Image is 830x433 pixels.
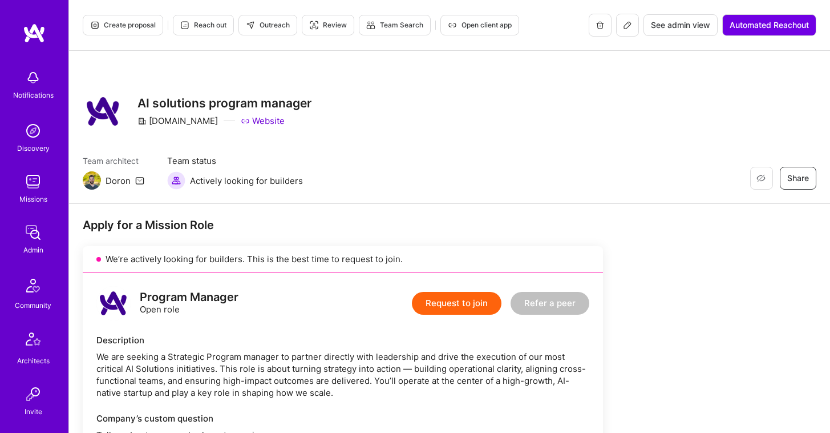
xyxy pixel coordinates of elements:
a: Website [241,115,285,127]
i: icon Mail [135,176,144,185]
span: Share [787,173,809,184]
button: Create proposal [83,15,163,35]
div: Description [96,334,589,346]
span: Reach out [180,20,226,30]
span: Team architect [83,155,144,167]
span: Team Search [366,20,423,30]
span: Create proposal [90,20,156,30]
div: Admin [23,244,43,256]
img: Team Architect [83,171,101,190]
div: We are seeking a Strategic Program manager to partner directly with leadership and drive the exec... [96,351,589,399]
i: icon Targeter [309,21,318,30]
button: Open client app [440,15,519,35]
button: Outreach [238,15,297,35]
i: icon CompanyGray [137,117,147,126]
button: See admin view [643,14,718,36]
i: icon EyeClosed [756,174,766,183]
div: Open role [140,291,238,315]
div: Missions [19,193,47,205]
div: Discovery [17,142,50,154]
img: logo [96,286,131,320]
button: Request to join [412,292,501,315]
div: [DOMAIN_NAME] [137,115,218,127]
img: Company Logo [83,91,124,132]
span: Automated Reachout [730,19,809,31]
div: Community [15,299,51,311]
i: icon Proposal [90,21,99,30]
img: teamwork [22,170,44,193]
div: We’re actively looking for builders. This is the best time to request to join. [83,246,603,272]
span: Team status [167,155,303,167]
div: Program Manager [140,291,238,303]
span: Actively looking for builders [190,175,303,187]
span: Outreach [246,20,290,30]
img: logo [23,23,46,43]
img: bell [22,66,44,89]
img: Actively looking for builders [167,171,185,190]
div: Apply for a Mission Role [83,218,603,232]
span: Review [309,20,347,30]
button: Review [302,15,354,35]
div: Doron [106,175,131,187]
h3: AI solutions program manager [137,96,311,110]
span: Open client app [448,20,512,30]
img: admin teamwork [22,221,44,244]
img: discovery [22,119,44,142]
div: Company’s custom question [96,412,589,424]
span: See admin view [651,19,710,31]
img: Invite [22,383,44,406]
button: Refer a peer [511,292,589,315]
img: Architects [19,327,47,355]
div: Notifications [13,89,54,101]
div: Architects [17,355,50,367]
button: Share [780,167,816,190]
button: Automated Reachout [722,14,816,36]
img: Community [19,272,47,299]
button: Team Search [359,15,431,35]
div: Invite [25,406,42,418]
button: Reach out [173,15,234,35]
